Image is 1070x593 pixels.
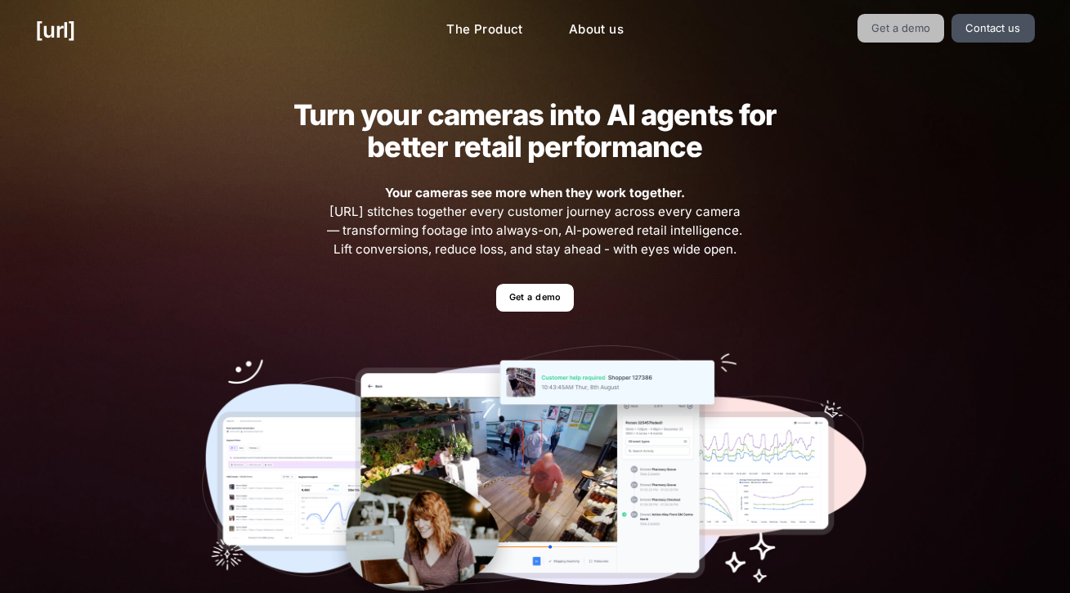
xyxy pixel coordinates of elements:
[433,14,536,46] a: The Product
[267,99,802,163] h2: Turn your cameras into AI agents for better retail performance
[385,185,685,200] strong: Your cameras see more when they work together.
[325,184,745,258] span: [URL] stitches together every customer journey across every camera — transforming footage into al...
[496,284,574,312] a: Get a demo
[951,14,1035,43] a: Contact us
[857,14,945,43] a: Get a demo
[35,14,75,46] a: [URL]
[556,14,637,46] a: About us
